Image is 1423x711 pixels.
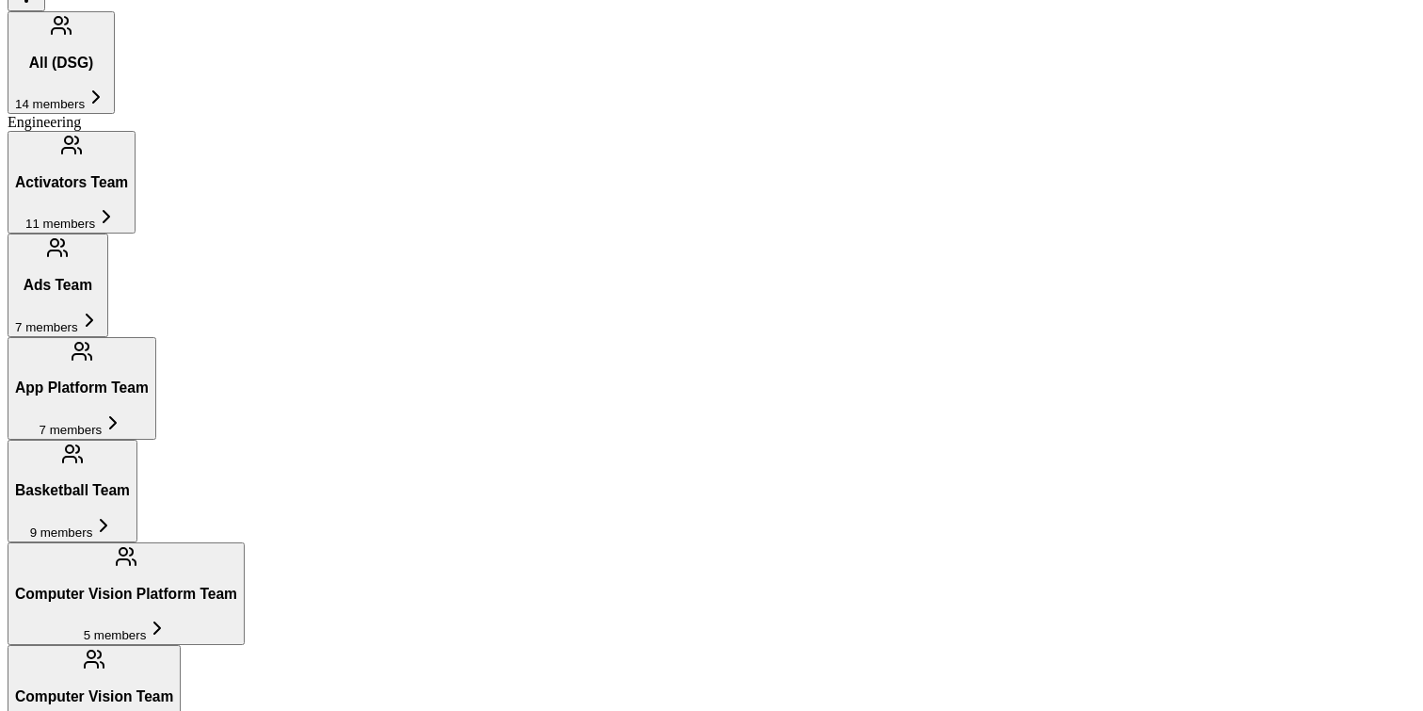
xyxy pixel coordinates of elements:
button: All (DSG)14 members [8,11,115,114]
button: Activators Team11 members [8,131,136,234]
h3: Ads Team [15,277,101,294]
span: 14 members [15,97,85,111]
h3: Computer Vision Team [15,688,173,705]
button: App Platform Team7 members [8,337,156,440]
span: 9 members [30,525,93,540]
h3: Basketball Team [15,482,130,499]
span: 5 members [84,628,147,642]
span: 7 members [15,320,78,334]
span: 11 members [25,217,95,231]
h3: All (DSG) [15,55,107,72]
button: Ads Team7 members [8,234,108,336]
span: Engineering [8,114,81,130]
button: Basketball Team9 members [8,440,137,542]
button: Computer Vision Platform Team5 members [8,542,245,645]
span: 7 members [40,423,103,437]
h3: Activators Team [15,174,128,191]
h3: Computer Vision Platform Team [15,586,237,603]
h3: App Platform Team [15,380,149,396]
